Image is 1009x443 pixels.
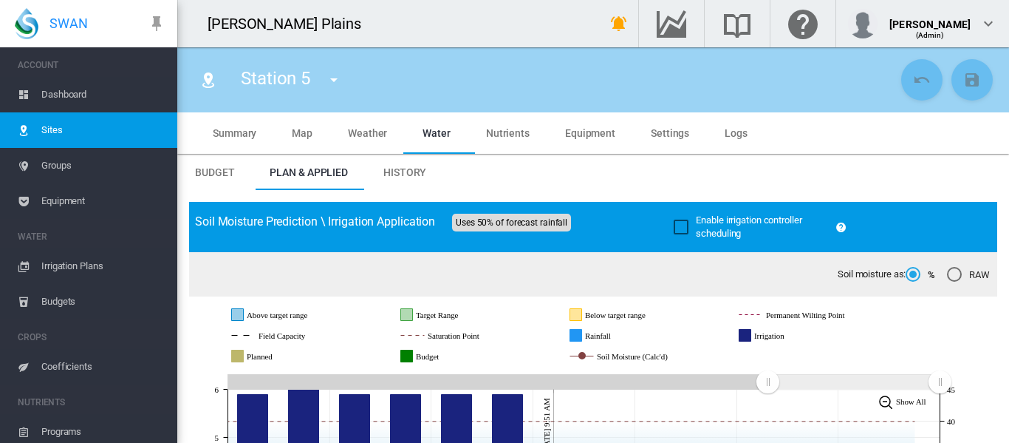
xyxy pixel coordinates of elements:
[15,8,38,39] img: SWAN-Landscape-Logo-Colour-drop.png
[18,225,165,248] span: WATER
[963,71,981,89] md-icon: icon-content-save
[18,390,165,414] span: NUTRIENTS
[401,329,533,342] g: Saturation Point
[18,325,165,349] span: CROPS
[755,369,781,395] g: Zoom chart using cursor arrows
[951,59,993,101] button: Save Changes
[41,284,165,319] span: Budgets
[570,308,703,322] g: Below target range
[719,15,755,33] md-icon: Search the knowledge base
[913,71,931,89] md-icon: icon-undo
[570,350,723,363] g: Soil Moisture (Calc'd)
[41,112,165,148] span: Sites
[319,65,349,95] button: icon-menu-down
[927,369,953,395] g: Zoom chart using cursor arrows
[213,127,256,139] span: Summary
[725,127,748,139] span: Logs
[610,15,628,33] md-icon: icon-bell-ring
[947,417,955,426] tspan: 40
[232,308,366,322] g: Above target range
[41,148,165,183] span: Groups
[199,71,217,89] md-icon: icon-map-marker-radius
[947,385,955,394] tspan: 45
[232,350,320,363] g: Planned
[270,166,348,178] span: Plan & Applied
[896,397,926,406] tspan: Show All
[916,31,945,39] span: (Admin)
[241,68,310,89] span: Station 5
[215,433,219,442] tspan: 5
[486,127,530,139] span: Nutrients
[215,385,219,394] tspan: 6
[325,71,343,89] md-icon: icon-menu-down
[452,214,571,231] span: Uses 50% of forecast rainfall
[604,9,634,38] button: icon-bell-ring
[41,77,165,112] span: Dashboard
[232,329,356,342] g: Field Capacity
[41,248,165,284] span: Irrigation Plans
[739,329,832,342] g: Irrigation
[401,350,486,363] g: Budget
[901,59,943,101] button: Cancel Changes
[838,268,906,281] span: Soil moisture as:
[423,127,451,139] span: Water
[654,15,689,33] md-icon: Go to the Data Hub
[401,308,511,322] g: Target Range
[889,11,971,26] div: [PERSON_NAME]
[848,9,878,38] img: profile.jpg
[651,127,689,139] span: Settings
[947,268,990,282] md-radio-button: RAW
[739,308,904,322] g: Permanent Wilting Point
[785,15,821,33] md-icon: Click here for help
[208,13,374,34] div: [PERSON_NAME] Plains
[292,127,312,139] span: Map
[674,214,830,240] md-checkbox: Enable irrigation controller scheduling
[195,214,435,229] span: Soil Moisture Prediction \ Irrigation Application
[696,214,801,239] span: Enable irrigation controller scheduling
[18,53,165,77] span: ACCOUNT
[148,15,165,33] md-icon: icon-pin
[906,268,935,282] md-radio-button: %
[194,65,223,95] button: Click to go to list of Sites
[979,15,997,33] md-icon: icon-chevron-down
[41,183,165,219] span: Equipment
[348,127,387,139] span: Weather
[565,127,615,139] span: Equipment
[570,329,655,342] g: Rainfall
[41,349,165,385] span: Coefficients
[49,14,88,33] span: SWAN
[195,166,234,178] span: Budget
[767,374,940,389] rect: Zoom chart using cursor arrows
[383,166,426,178] span: History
